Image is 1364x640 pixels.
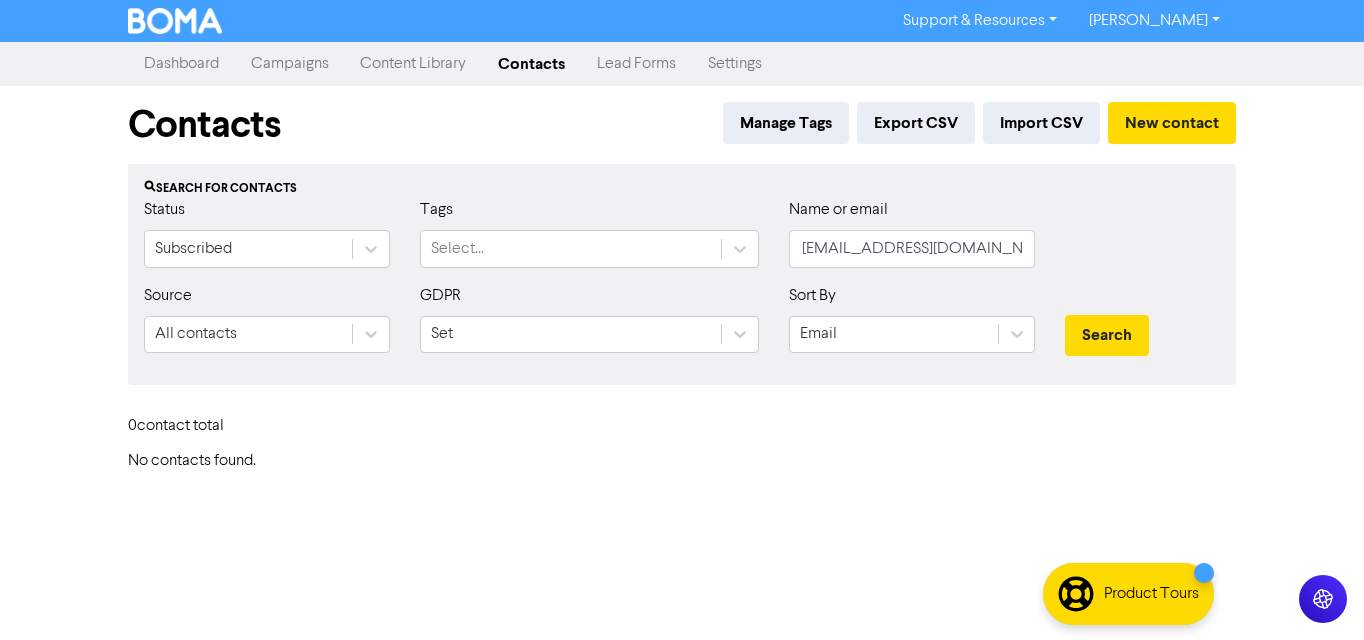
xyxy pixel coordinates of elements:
[128,452,1236,471] h6: No contacts found.
[344,44,482,84] a: Content Library
[144,284,192,308] label: Source
[800,322,837,346] div: Email
[482,44,581,84] a: Contacts
[789,284,836,308] label: Sort By
[789,198,888,222] label: Name or email
[128,102,281,148] h1: Contacts
[155,237,232,261] div: Subscribed
[1065,315,1149,356] button: Search
[128,417,288,436] h6: 0 contact total
[128,8,222,34] img: BOMA Logo
[128,44,235,84] a: Dashboard
[431,322,453,346] div: Set
[983,102,1100,144] button: Import CSV
[581,44,692,84] a: Lead Forms
[431,237,484,261] div: Select...
[420,284,461,308] label: GDPR
[155,322,237,346] div: All contacts
[144,180,1220,198] div: Search for contacts
[723,102,849,144] button: Manage Tags
[857,102,975,144] button: Export CSV
[887,5,1073,37] a: Support & Resources
[1264,544,1364,640] iframe: Chat Widget
[235,44,344,84] a: Campaigns
[1073,5,1236,37] a: [PERSON_NAME]
[692,44,778,84] a: Settings
[144,198,185,222] label: Status
[1108,102,1236,144] button: New contact
[420,198,453,222] label: Tags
